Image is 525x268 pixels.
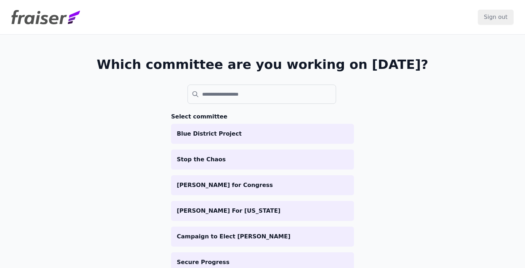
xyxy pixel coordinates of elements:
h3: Select committee [171,112,354,121]
h1: Which committee are you working on [DATE]? [97,57,429,72]
p: [PERSON_NAME] for Congress [177,181,348,189]
p: Secure Progress [177,258,348,267]
p: Stop the Chaos [177,155,348,164]
a: Stop the Chaos [171,150,354,170]
p: [PERSON_NAME] For [US_STATE] [177,207,348,215]
a: [PERSON_NAME] for Congress [171,175,354,195]
p: Blue District Project [177,130,348,138]
a: [PERSON_NAME] For [US_STATE] [171,201,354,221]
img: Fraiser Logo [11,10,80,24]
a: Campaign to Elect [PERSON_NAME] [171,227,354,247]
a: Blue District Project [171,124,354,144]
p: Campaign to Elect [PERSON_NAME] [177,232,348,241]
input: Sign out [478,10,514,25]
